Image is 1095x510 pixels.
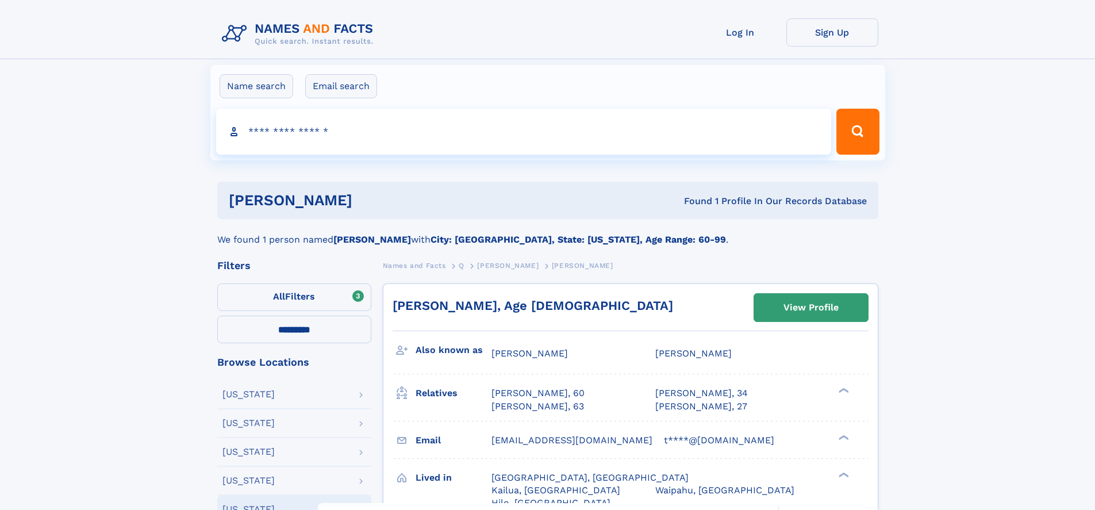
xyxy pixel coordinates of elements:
h1: [PERSON_NAME] [229,193,518,208]
a: [PERSON_NAME], 27 [655,400,747,413]
span: Q [459,262,464,270]
h3: Lived in [416,468,491,488]
span: [GEOGRAPHIC_DATA], [GEOGRAPHIC_DATA] [491,472,689,483]
div: ❯ [836,387,850,394]
input: search input [216,109,832,155]
a: [PERSON_NAME] [477,258,539,273]
span: [EMAIL_ADDRESS][DOMAIN_NAME] [491,435,652,446]
h3: Relatives [416,384,491,403]
h3: Email [416,431,491,450]
div: [US_STATE] [222,419,275,428]
div: ❯ [836,434,850,441]
div: We found 1 person named with . [217,219,878,247]
div: Filters [217,260,371,271]
label: Filters [217,283,371,311]
div: [US_STATE] [222,390,275,399]
div: Browse Locations [217,357,371,367]
a: Names and Facts [383,258,446,273]
a: [PERSON_NAME], 34 [655,387,748,400]
span: [PERSON_NAME] [655,348,732,359]
a: Log In [694,18,786,47]
span: [PERSON_NAME] [491,348,568,359]
h3: Also known as [416,340,491,360]
span: Kailua, [GEOGRAPHIC_DATA] [491,485,620,496]
span: [PERSON_NAME] [477,262,539,270]
a: [PERSON_NAME], Age [DEMOGRAPHIC_DATA] [393,298,673,313]
a: Sign Up [786,18,878,47]
button: Search Button [836,109,879,155]
span: Waipahu, [GEOGRAPHIC_DATA] [655,485,794,496]
div: [US_STATE] [222,476,275,485]
label: Email search [305,74,377,98]
a: View Profile [754,294,868,321]
span: [PERSON_NAME] [552,262,613,270]
b: [PERSON_NAME] [333,234,411,245]
div: Found 1 Profile In Our Records Database [518,195,867,208]
a: Q [459,258,464,273]
span: All [273,291,285,302]
span: Hilo, [GEOGRAPHIC_DATA] [491,497,610,508]
label: Name search [220,74,293,98]
div: View Profile [783,294,839,321]
a: [PERSON_NAME], 60 [491,387,585,400]
a: [PERSON_NAME], 63 [491,400,584,413]
b: City: [GEOGRAPHIC_DATA], State: [US_STATE], Age Range: 60-99 [431,234,726,245]
div: [US_STATE] [222,447,275,457]
div: ❯ [836,471,850,478]
img: Logo Names and Facts [217,18,383,49]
